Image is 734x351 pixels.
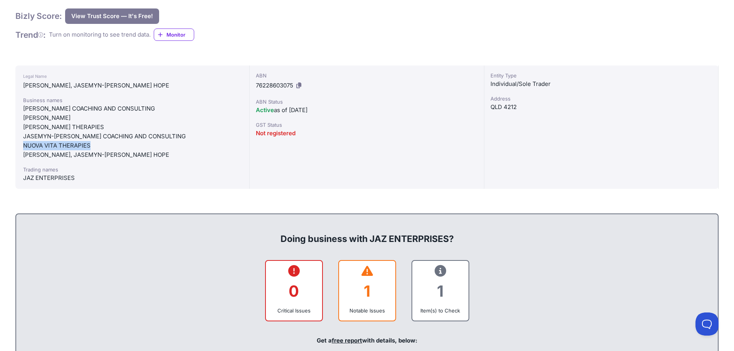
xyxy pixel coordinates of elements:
div: 1 [345,275,389,307]
div: JASEMYN-[PERSON_NAME] COACHING AND CONSULTING [23,132,242,141]
div: [PERSON_NAME], JASEMYN-[PERSON_NAME] HOPE [23,150,242,160]
div: 0 [272,275,316,307]
div: JAZ ENTERPRISES [23,173,242,183]
div: QLD 4212 [490,102,712,112]
div: [PERSON_NAME] COACHING AND CONSULTING [23,104,242,113]
h1: Bizly Score: [15,11,62,21]
div: Doing business with JAZ ENTERPRISES? [24,220,710,245]
div: [PERSON_NAME] THERAPIES [23,123,242,132]
span: Get a with details, below: [317,337,417,344]
div: Individual/Sole Trader [490,79,712,89]
span: 76228603075 [256,82,293,89]
div: Item(s) to Check [418,307,462,314]
div: Turn on monitoring to see trend data. [49,30,151,39]
div: [PERSON_NAME], JASEMYN-[PERSON_NAME] HOPE [23,81,242,90]
div: Trading names [23,166,242,173]
button: View Trust Score — It's Free! [65,8,159,24]
div: Notable Issues [345,307,389,314]
div: Critical Issues [272,307,316,314]
a: Monitor [154,29,194,41]
a: free report [332,337,362,344]
div: Entity Type [490,72,712,79]
div: ABN Status [256,98,477,106]
div: Address [490,95,712,102]
span: Monitor [166,31,194,39]
div: as of [DATE] [256,106,477,115]
span: Not registered [256,129,296,137]
div: NUOVA VITA THERAPIES [23,141,242,150]
div: ABN [256,72,477,79]
div: Legal Name [23,72,242,81]
div: 1 [418,275,462,307]
span: Active [256,106,274,114]
iframe: Toggle Customer Support [695,312,719,336]
div: Business names [23,96,242,104]
div: [PERSON_NAME] [23,113,242,123]
h1: Trend : [15,30,46,40]
div: GST Status [256,121,477,129]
